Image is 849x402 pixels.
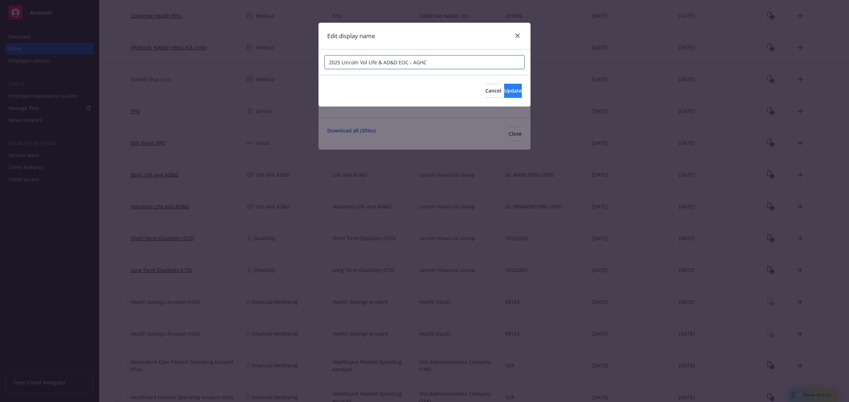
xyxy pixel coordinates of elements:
span: Cancel [485,87,501,94]
button: Cancel [485,84,501,98]
a: close [513,31,522,40]
button: Update [504,84,522,98]
h1: Edit display name [327,31,375,41]
span: Update [504,87,522,94]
